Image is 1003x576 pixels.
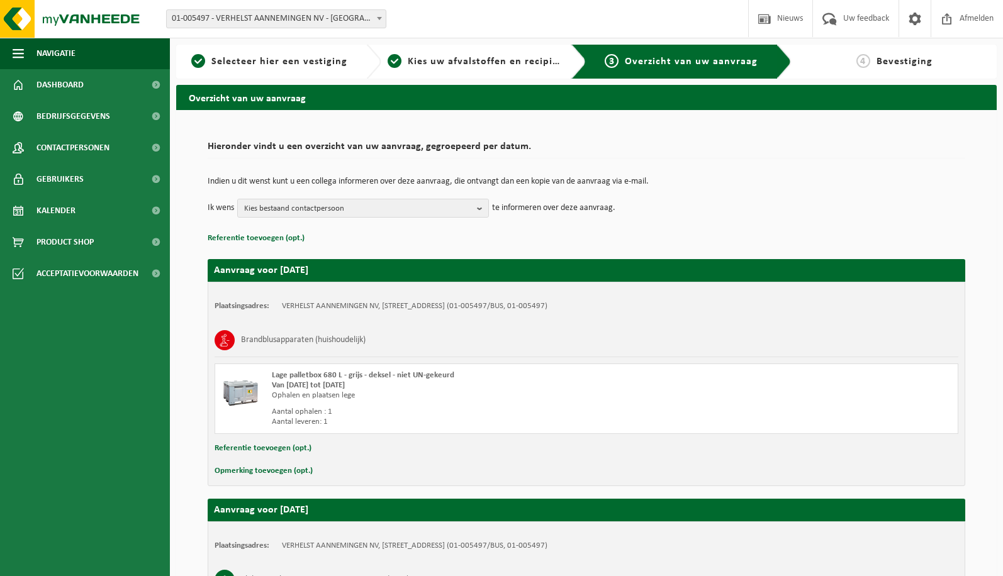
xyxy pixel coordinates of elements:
td: VERHELST AANNEMINGEN NV, [STREET_ADDRESS] (01-005497/BUS, 01-005497) [282,301,547,311]
div: Ophalen en plaatsen lege [272,390,637,401]
span: 4 [856,54,870,68]
span: Acceptatievoorwaarden [36,258,138,289]
span: Product Shop [36,226,94,258]
span: 01-005497 - VERHELST AANNEMINGEN NV - OOSTENDE [166,9,386,28]
button: Referentie toevoegen (opt.) [215,440,311,457]
h3: Brandblusapparaten (huishoudelijk) [241,330,366,350]
h2: Overzicht van uw aanvraag [176,85,997,109]
h2: Hieronder vindt u een overzicht van uw aanvraag, gegroepeerd per datum. [208,141,965,158]
strong: Plaatsingsadres: [215,302,269,310]
a: 1Selecteer hier een vestiging [182,54,356,69]
span: 1 [191,54,205,68]
span: Gebruikers [36,163,84,195]
p: te informeren over deze aanvraag. [492,199,615,218]
div: Aantal ophalen : 1 [272,407,637,417]
button: Referentie toevoegen (opt.) [208,230,305,246]
span: Bevestiging [877,57,933,67]
td: VERHELST AANNEMINGEN NV, [STREET_ADDRESS] (01-005497/BUS, 01-005497) [282,541,547,551]
strong: Aanvraag voor [DATE] [214,505,308,515]
span: 3 [605,54,619,68]
span: 2 [388,54,401,68]
span: Contactpersonen [36,132,109,163]
span: 01-005497 - VERHELST AANNEMINGEN NV - OOSTENDE [167,10,386,28]
span: Kies uw afvalstoffen en recipiënten [408,57,581,67]
div: Aantal leveren: 1 [272,417,637,427]
span: Navigatie [36,38,76,69]
span: Dashboard [36,69,84,101]
strong: Van [DATE] tot [DATE] [272,381,345,389]
button: Opmerking toevoegen (opt.) [215,463,313,479]
iframe: chat widget [6,548,210,576]
strong: Aanvraag voor [DATE] [214,265,308,275]
a: 2Kies uw afvalstoffen en recipiënten [388,54,561,69]
span: Selecteer hier een vestiging [211,57,347,67]
strong: Plaatsingsadres: [215,541,269,550]
p: Ik wens [208,199,234,218]
span: Kies bestaand contactpersoon [244,199,472,218]
span: Lage palletbox 680 L - grijs - deksel - niet UN-gekeurd [272,371,454,379]
p: Indien u dit wenst kunt u een collega informeren over deze aanvraag, die ontvangt dan een kopie v... [208,177,965,186]
img: PB-LB-0680-HPE-GY-11.png [221,370,259,408]
span: Kalender [36,195,76,226]
span: Overzicht van uw aanvraag [625,57,758,67]
button: Kies bestaand contactpersoon [237,199,489,218]
span: Bedrijfsgegevens [36,101,110,132]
